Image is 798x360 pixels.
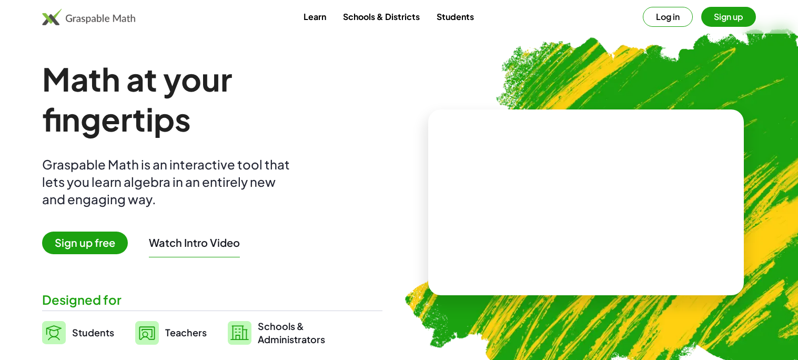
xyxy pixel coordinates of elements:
a: Schools &Administrators [228,319,325,346]
a: Teachers [135,319,207,346]
a: Schools & Districts [335,7,428,26]
img: svg%3e [228,321,251,345]
span: Schools & Administrators [258,319,325,346]
button: Log in [643,7,693,27]
img: svg%3e [42,321,66,344]
img: svg%3e [135,321,159,345]
a: Students [42,319,114,346]
a: Students [428,7,482,26]
span: Students [72,326,114,338]
h1: Math at your fingertips [42,59,377,139]
button: Sign up [701,7,756,27]
video: What is this? This is dynamic math notation. Dynamic math notation plays a central role in how Gr... [507,163,665,242]
span: Teachers [165,326,207,338]
div: Graspable Math is an interactive tool that lets you learn algebra in an entirely new and engaging... [42,156,295,208]
a: Learn [295,7,335,26]
button: Watch Intro Video [149,236,240,249]
span: Sign up free [42,232,128,254]
div: Designed for [42,291,382,308]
